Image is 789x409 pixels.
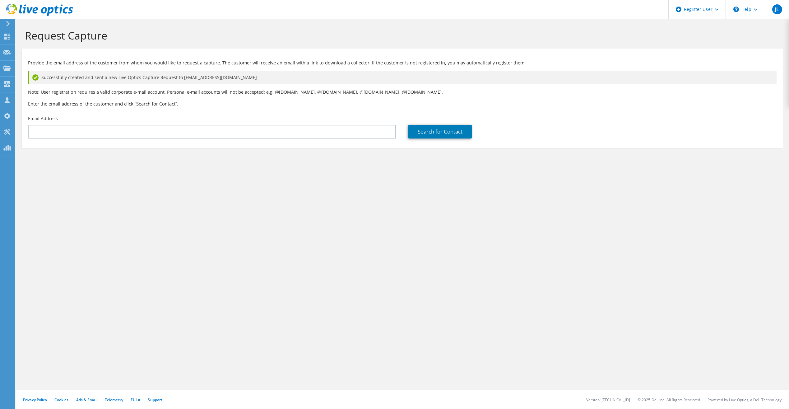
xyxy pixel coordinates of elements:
[638,397,700,402] li: © 2025 Dell Inc. All Rights Reserved
[28,59,777,66] p: Provide the email address of the customer from whom you would like to request a capture. The cust...
[408,125,472,139] a: Search for Contact
[131,397,140,402] a: EULA
[28,115,58,122] label: Email Address
[28,100,777,107] h3: Enter the email address of the customer and click “Search for Contact”.
[105,397,123,402] a: Telemetry
[41,74,257,81] span: Successfully created and sent a new Live Optics Capture Request to [EMAIL_ADDRESS][DOMAIN_NAME]
[25,29,777,42] h1: Request Capture
[148,397,162,402] a: Support
[586,397,630,402] li: Version: [TECHNICAL_ID]
[733,7,739,12] svg: \n
[708,397,782,402] li: Powered by Live Optics, a Dell Technology
[54,397,69,402] a: Cookies
[28,89,777,96] p: Note: User registration requires a valid corporate e-mail account. Personal e-mail accounts will ...
[76,397,97,402] a: Ads & Email
[772,4,782,14] span: JL
[23,397,47,402] a: Privacy Policy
